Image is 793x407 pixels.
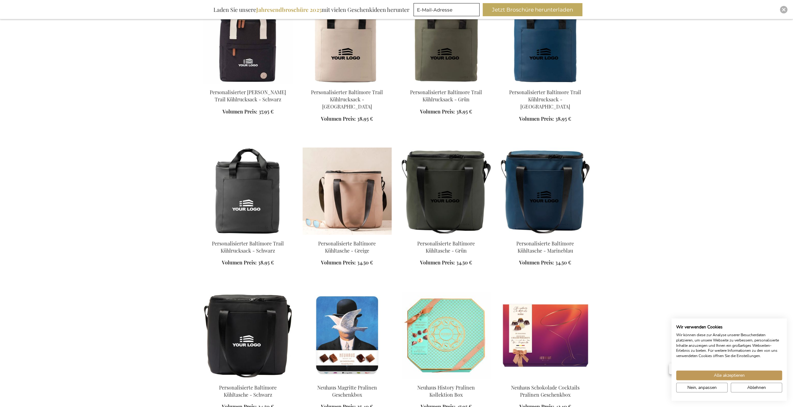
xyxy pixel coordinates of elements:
[303,376,392,382] a: Neuhaus Magritte Pralinen Geschenkbox
[687,384,717,391] span: Nein, anpassen
[519,259,571,266] a: Volumen Preis: 34,50 €
[303,148,392,235] img: Personalisierte Baltimore Kühltasche - Greige
[519,259,554,266] span: Volumen Preis:
[456,259,472,266] span: 34,50 €
[501,232,590,238] a: Personalised Baltimore Cooler Bag - Navy
[413,3,481,18] form: marketing offers and promotions
[256,6,322,13] b: Jahresendbroschüre 2025
[747,384,766,391] span: Ablehnen
[203,81,293,87] a: Personalised Sortino Trail Cooler Backpack - Black
[203,232,293,238] a: Personalised Baltimore Trail Cooler Backpack - Black
[519,115,554,122] span: Volumen Preis:
[780,6,787,13] div: Close
[714,372,745,379] span: Alle akzeptieren
[402,232,491,238] a: Personalised Baltimore Cooler Bag - Green
[402,376,491,382] a: Neuhaus History Pralinen Kollektion Box
[676,324,782,330] h2: Wir verwenden Cookies
[483,3,582,16] button: Jetzt Broschüre herunterladen
[555,259,571,266] span: 34,50 €
[219,384,277,398] a: Personalisierte Baltimore Kühltasche - Schwarz
[203,148,293,235] img: Personalised Baltimore Trail Cooler Backpack - Black
[317,384,377,398] a: Neuhaus Magritte Pralinen Geschenkbox
[676,332,782,359] p: Wir können diese zur Analyse unserer Besucherdaten platzieren, um unsere Webseite zu verbessern, ...
[203,292,293,379] img: Personalised Baltimore Cooler Bag - Black
[417,240,475,254] a: Personalisierte Baltimore Kühltasche - Grün
[211,3,412,16] div: Laden Sie unsere mit vielen Geschenkideen herunter
[782,8,786,12] img: Close
[676,371,782,380] button: Akzeptieren Sie alle cookies
[303,292,392,379] img: Neuhaus Magritte Pralinen Geschenkbox
[402,292,491,379] img: Neuhaus History Pralinen Kollektion Box
[420,108,455,115] span: Volumen Preis:
[731,383,782,392] button: Alle verweigern cookies
[413,3,480,16] input: E-Mail-Adresse
[410,89,482,103] a: Personalisierter Baltimore Trail Kühlrucksack - Grün
[203,376,293,382] a: Personalised Baltimore Cooler Bag - Black
[222,259,257,266] span: Volumen Preis:
[501,292,590,379] img: Neuhaus Schokolade Cocktails Pralinen Geschenkbox
[555,115,571,122] span: 38,95 €
[501,81,590,87] a: Personalised Baltimore Trail Cooler Backpack - Navy
[222,108,274,115] a: Volumen Preis: 37,95 €
[676,383,728,392] button: cookie Einstellungen anpassen
[321,115,373,123] a: Volumen Preis: 38,95 €
[501,148,590,235] img: Personalised Baltimore Cooler Bag - Navy
[258,259,274,266] span: 38,95 €
[456,108,472,115] span: 38,95 €
[222,259,274,266] a: Volumen Preis: 38,95 €
[321,115,356,122] span: Volumen Preis:
[501,376,590,382] a: Neuhaus Schokolade Cocktails Pralinen Geschenkbox
[311,89,383,110] a: Personalisierter Baltimore Trail Kühlrucksack - [GEOGRAPHIC_DATA]
[519,115,571,123] a: Volumen Preis: 38,95 €
[420,259,472,266] a: Volumen Preis: 34,50 €
[222,108,257,115] span: Volumen Preis:
[303,81,392,87] a: Personalised Baltimore Trail Cooler Backpack - Greige
[511,384,580,398] a: Neuhaus Schokolade Cocktails Pralinen Geschenkbox
[303,232,392,238] a: Personalised Baltimore Cooler Bag - Greige
[516,240,574,254] a: Personalisierte Baltimore Kühltasche - Marineblau
[212,240,284,254] a: Personalisierter Baltimore Trail Kühlrucksack - Schwarz
[259,108,274,115] span: 37,95 €
[402,81,491,87] a: Personalised Baltimore Trail Cooler Backpack - Green
[417,384,475,398] a: Neuhaus History Pralinen Kollektion Box
[420,259,455,266] span: Volumen Preis:
[420,108,472,115] a: Volumen Preis: 38,95 €
[402,148,491,235] img: Personalised Baltimore Cooler Bag - Green
[509,89,581,110] a: Personalisierter Baltimore Trail Kühlrucksack - [GEOGRAPHIC_DATA]
[357,115,373,122] span: 38,95 €
[210,89,286,103] a: Personalisierter [PERSON_NAME] Trail Kühlrucksack - Schwarz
